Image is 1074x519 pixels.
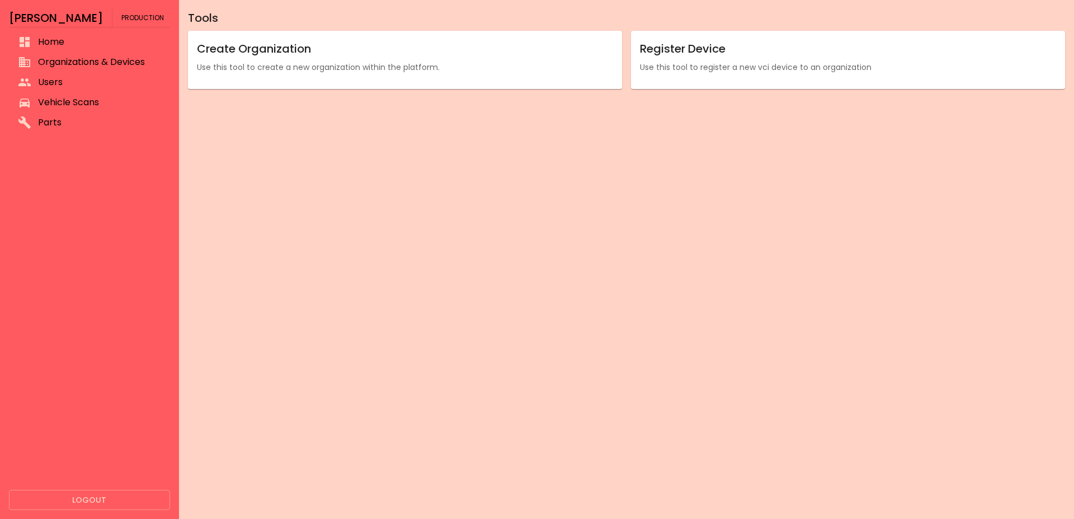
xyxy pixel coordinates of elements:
[38,35,161,49] span: Home
[640,40,1056,58] h6: Register Device
[9,490,170,511] button: Logout
[38,96,161,109] span: Vehicle Scans
[121,9,164,27] span: Production
[38,116,161,129] span: Parts
[197,40,613,58] h6: Create Organization
[197,62,613,73] p: Use this tool to create a new organization within the platform.
[38,76,161,89] span: Users
[9,9,103,27] h6: [PERSON_NAME]
[188,9,1065,27] h6: Tools
[640,62,1056,73] p: Use this tool to register a new vci device to an organization
[38,55,161,69] span: Organizations & Devices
